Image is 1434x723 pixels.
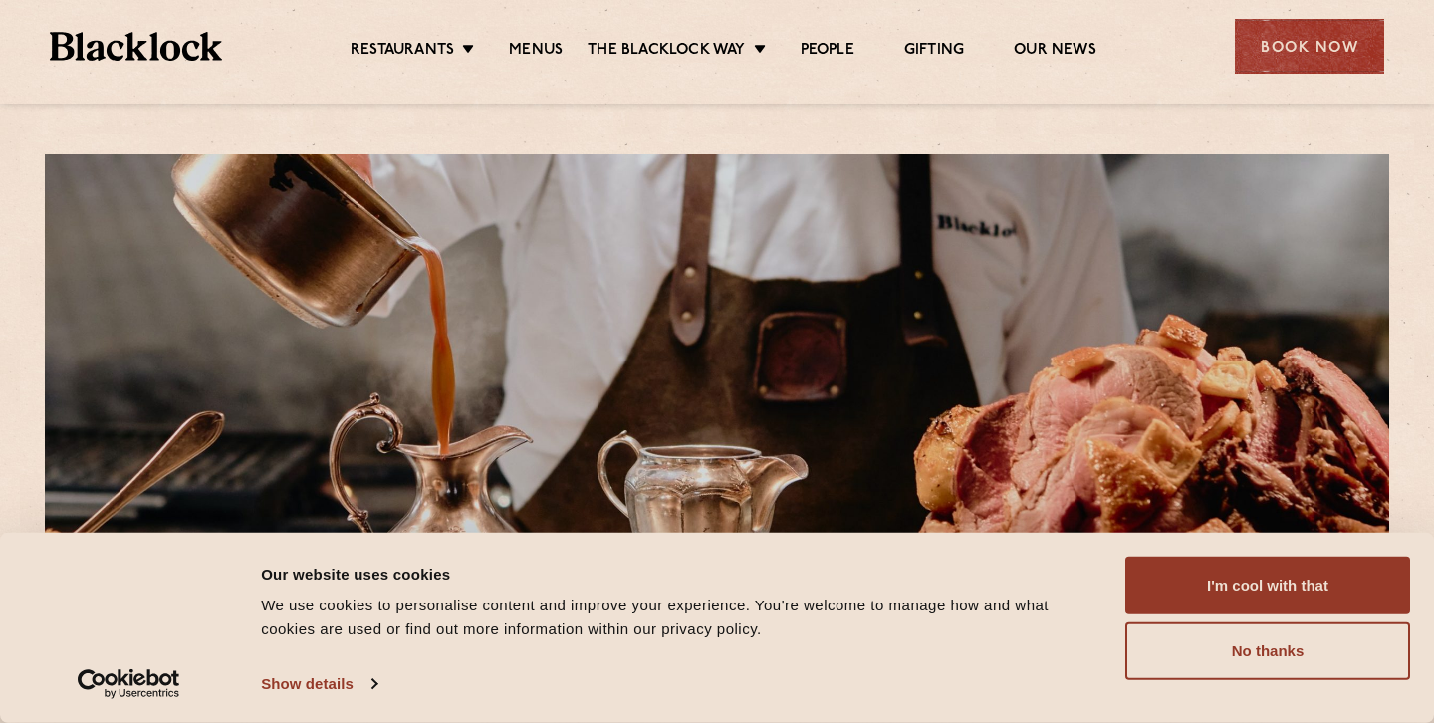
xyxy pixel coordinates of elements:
[1014,41,1096,63] a: Our News
[1125,622,1410,680] button: No thanks
[50,32,222,61] img: BL_Textured_Logo-footer-cropped.svg
[801,41,854,63] a: People
[509,41,563,63] a: Menus
[261,594,1102,641] div: We use cookies to personalise content and improve your experience. You're welcome to manage how a...
[351,41,454,63] a: Restaurants
[1235,19,1384,74] div: Book Now
[261,562,1102,586] div: Our website uses cookies
[261,669,376,699] a: Show details
[1125,557,1410,614] button: I'm cool with that
[588,41,745,63] a: The Blacklock Way
[42,669,216,699] a: Usercentrics Cookiebot - opens in a new window
[904,41,964,63] a: Gifting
